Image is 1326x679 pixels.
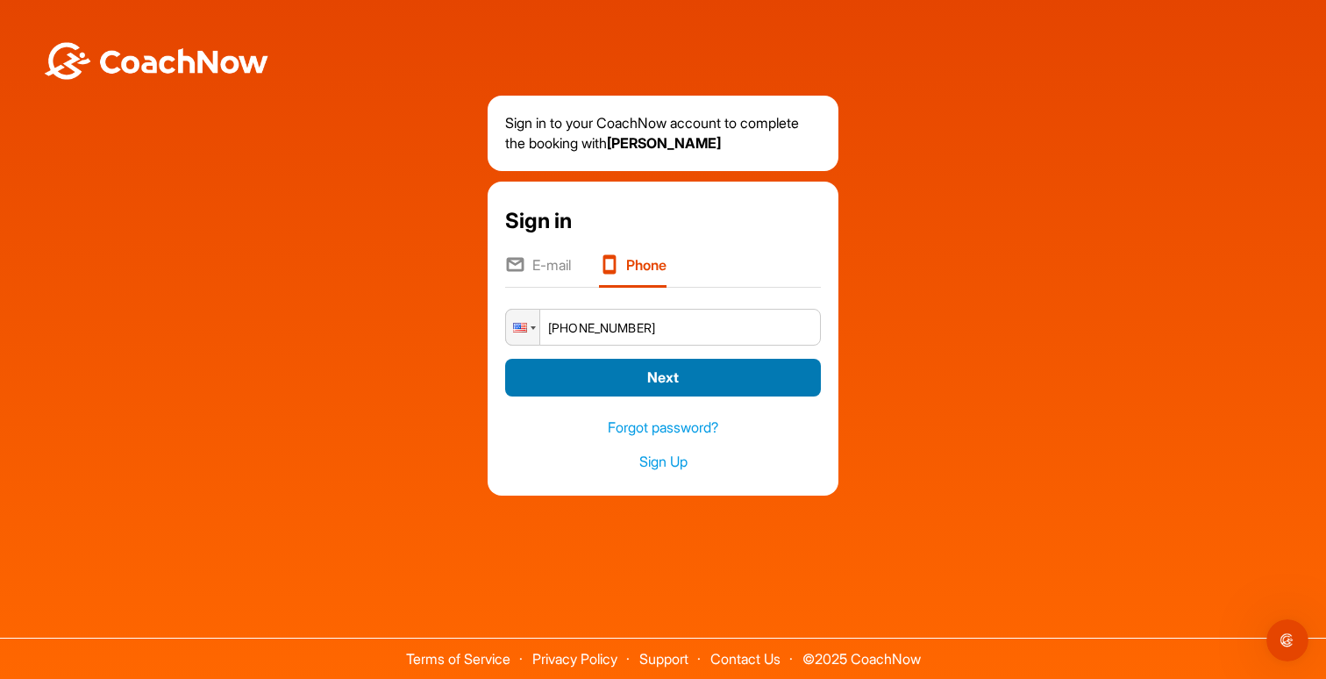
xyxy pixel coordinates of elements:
a: Support [639,650,688,668]
li: Phone [599,254,667,288]
div: Sign in to your CoachNow account to complete the booking with [488,96,838,171]
img: BwLJSsUCoWCh5upNqxVrqldRgqLPVwmV24tXu5FoVAoFEpwwqQ3VIfuoInZCoVCoTD4vwADAC3ZFMkVEQFDAAAAAElFTkSuQmCC [42,42,270,80]
span: © 2025 CoachNow [794,639,930,666]
iframe: Intercom live chat [1266,619,1308,661]
strong: [PERSON_NAME] [607,134,721,152]
div: Sign in [505,205,821,237]
a: Privacy Policy [532,650,617,668]
input: 1 (702) 123-4567 [505,309,821,346]
button: Next [505,359,821,397]
a: Sign Up [505,452,821,472]
a: Terms of Service [406,650,510,668]
li: E-mail [505,254,571,288]
a: Contact Us [710,650,781,668]
div: United States: + 1 [506,310,539,345]
a: Forgot password? [505,418,821,438]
